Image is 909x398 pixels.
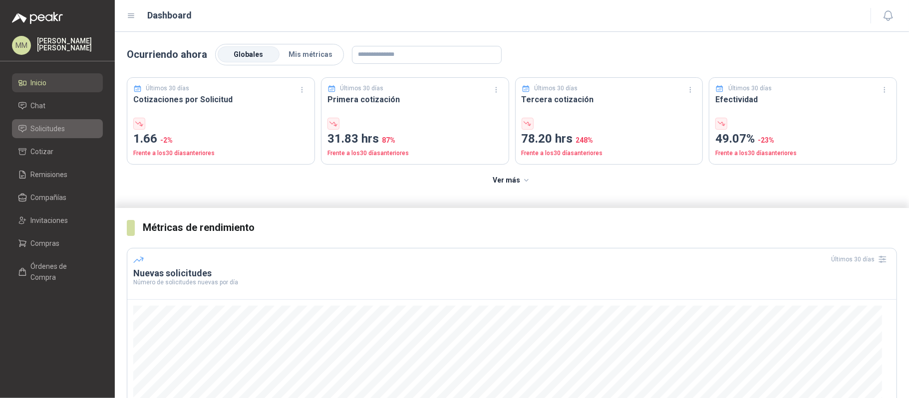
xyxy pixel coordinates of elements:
[133,267,891,279] h3: Nuevas solicitudes
[31,192,67,203] span: Compañías
[522,130,697,149] p: 78.20 hrs
[12,142,103,161] a: Cotizar
[31,238,60,249] span: Compras
[12,257,103,287] a: Órdenes de Compra
[12,211,103,230] a: Invitaciones
[576,136,594,144] span: 248 %
[160,136,173,144] span: -2 %
[31,261,93,283] span: Órdenes de Compra
[12,234,103,253] a: Compras
[234,50,264,58] span: Globales
[728,84,772,93] p: Últimos 30 días
[133,149,308,158] p: Frente a los 30 días anteriores
[12,73,103,92] a: Inicio
[12,188,103,207] a: Compañías
[127,47,207,62] p: Ocurriendo ahora
[715,130,891,149] p: 49.07%
[31,100,46,111] span: Chat
[831,251,891,267] div: Últimos 30 días
[715,149,891,158] p: Frente a los 30 días anteriores
[31,215,68,226] span: Invitaciones
[31,77,47,88] span: Inicio
[143,220,897,235] h3: Métricas de rendimiento
[31,123,65,134] span: Solicitudes
[133,93,308,106] h3: Cotizaciones por Solicitud
[146,84,190,93] p: Últimos 30 días
[715,93,891,106] h3: Efectividad
[327,93,503,106] h3: Primera cotización
[148,8,192,22] h1: Dashboard
[12,96,103,115] a: Chat
[31,169,68,180] span: Remisiones
[534,84,578,93] p: Últimos 30 días
[12,165,103,184] a: Remisiones
[289,50,332,58] span: Mis métricas
[758,136,774,144] span: -23 %
[327,149,503,158] p: Frente a los 30 días anteriores
[133,130,308,149] p: 1.66
[340,84,383,93] p: Últimos 30 días
[382,136,395,144] span: 87 %
[487,171,537,191] button: Ver más
[12,119,103,138] a: Solicitudes
[31,146,54,157] span: Cotizar
[12,36,31,55] div: MM
[133,279,891,285] p: Número de solicitudes nuevas por día
[522,93,697,106] h3: Tercera cotización
[12,12,63,24] img: Logo peakr
[522,149,697,158] p: Frente a los 30 días anteriores
[327,130,503,149] p: 31.83 hrs
[37,37,103,51] p: [PERSON_NAME] [PERSON_NAME]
